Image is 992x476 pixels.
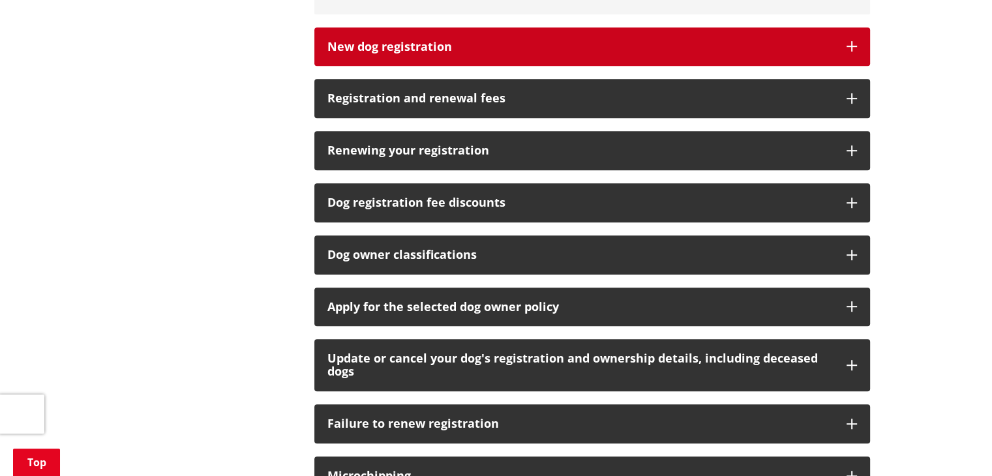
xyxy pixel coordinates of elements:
button: Apply for the selected dog owner policy [314,288,870,327]
h3: Failure to renew registration [327,417,834,430]
button: Update or cancel your dog's registration and ownership details, including deceased dogs [314,339,870,391]
button: Registration and renewal fees [314,79,870,118]
h3: Dog owner classifications [327,248,834,261]
h3: Dog registration fee discounts [327,196,834,209]
a: Top [13,449,60,476]
h3: Update or cancel your dog's registration and ownership details, including deceased dogs [327,352,834,378]
button: Failure to renew registration [314,404,870,443]
h3: Renewing your registration [327,144,834,157]
div: Apply for the selected dog owner policy [327,301,834,314]
button: Dog owner classifications [314,235,870,275]
iframe: Messenger Launcher [932,421,979,468]
button: Dog registration fee discounts [314,183,870,222]
button: Renewing your registration [314,131,870,170]
button: New dog registration [314,27,870,67]
h3: New dog registration [327,40,834,53]
h3: Registration and renewal fees [327,92,834,105]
